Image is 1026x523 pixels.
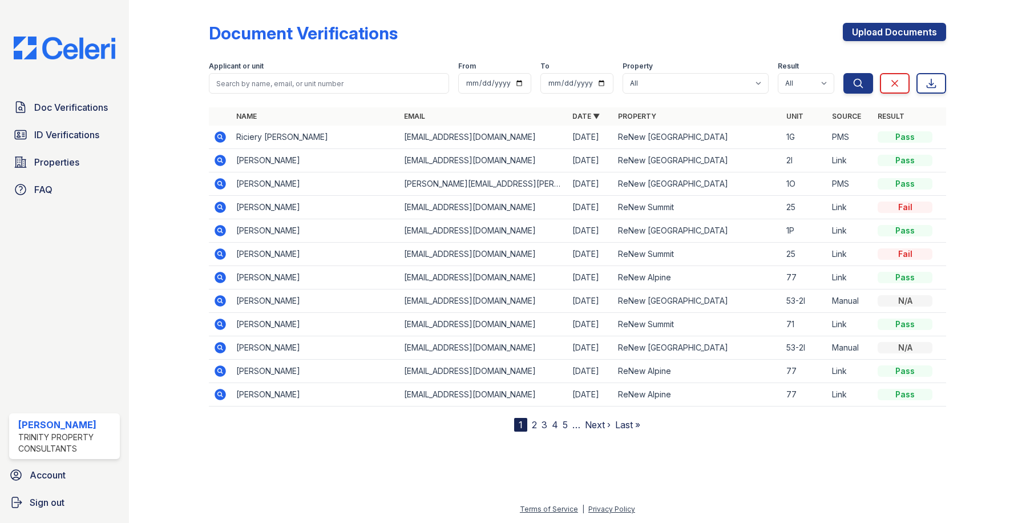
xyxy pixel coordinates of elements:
a: Unit [786,112,803,120]
td: [EMAIL_ADDRESS][DOMAIN_NAME] [399,336,568,360]
td: Link [827,196,873,219]
a: 3 [542,419,547,431]
div: | [582,505,584,513]
a: Date ▼ [572,112,600,120]
a: Next › [585,419,611,431]
td: [PERSON_NAME] [232,289,400,313]
div: Fail [878,248,932,260]
a: Terms of Service [520,505,578,513]
td: Link [827,243,873,266]
td: ReNew Summit [613,243,782,266]
td: [PERSON_NAME][EMAIL_ADDRESS][PERSON_NAME][DOMAIN_NAME] [399,172,568,196]
a: Name [236,112,257,120]
td: [DATE] [568,266,613,289]
div: Fail [878,202,932,213]
td: 1P [782,219,827,243]
span: Sign out [30,496,64,509]
td: ReNew [GEOGRAPHIC_DATA] [613,336,782,360]
td: 77 [782,266,827,289]
div: Document Verifications [209,23,398,43]
td: [EMAIL_ADDRESS][DOMAIN_NAME] [399,383,568,407]
span: ID Verifications [34,128,99,142]
td: [PERSON_NAME] [232,172,400,196]
td: [EMAIL_ADDRESS][DOMAIN_NAME] [399,360,568,383]
td: [DATE] [568,336,613,360]
td: ReNew [GEOGRAPHIC_DATA] [613,149,782,172]
td: ReNew Alpine [613,266,782,289]
a: Property [618,112,656,120]
td: [EMAIL_ADDRESS][DOMAIN_NAME] [399,149,568,172]
td: [PERSON_NAME] [232,266,400,289]
label: To [540,62,550,71]
div: Pass [878,178,932,190]
a: Result [878,112,904,120]
td: [DATE] [568,219,613,243]
a: Privacy Policy [588,505,635,513]
td: [DATE] [568,383,613,407]
td: [EMAIL_ADDRESS][DOMAIN_NAME] [399,196,568,219]
input: Search by name, email, or unit number [209,73,450,94]
td: 71 [782,313,827,336]
td: Link [827,313,873,336]
td: 53-2I [782,289,827,313]
td: 77 [782,360,827,383]
td: [DATE] [568,126,613,149]
a: Properties [9,151,120,174]
td: 25 [782,243,827,266]
td: [DATE] [568,360,613,383]
div: Pass [878,225,932,236]
td: [PERSON_NAME] [232,360,400,383]
img: CE_Logo_Blue-a8612792a0a2168367f1c8372b55b34899dd931a85d93a1a3d3e32e68fde9ad4.png [5,37,124,59]
td: Link [827,149,873,172]
td: 2I [782,149,827,172]
td: PMS [827,172,873,196]
td: ReNew [GEOGRAPHIC_DATA] [613,289,782,313]
div: Trinity Property Consultants [18,432,115,454]
a: 2 [532,419,537,431]
td: Link [827,219,873,243]
td: [DATE] [568,289,613,313]
div: Pass [878,131,932,143]
span: FAQ [34,183,52,196]
td: [EMAIL_ADDRESS][DOMAIN_NAME] [399,313,568,336]
td: [EMAIL_ADDRESS][DOMAIN_NAME] [399,126,568,149]
span: Properties [34,155,79,169]
a: Source [832,112,861,120]
td: [PERSON_NAME] [232,243,400,266]
td: [DATE] [568,196,613,219]
div: Pass [878,365,932,377]
div: Pass [878,389,932,400]
a: Doc Verifications [9,96,120,119]
a: ID Verifications [9,123,120,146]
td: [PERSON_NAME] [232,219,400,243]
td: Link [827,360,873,383]
td: ReNew Alpine [613,383,782,407]
td: ReNew Alpine [613,360,782,383]
label: Property [623,62,653,71]
div: Pass [878,319,932,330]
div: [PERSON_NAME] [18,418,115,432]
td: [DATE] [568,313,613,336]
td: [PERSON_NAME] [232,313,400,336]
td: 1G [782,126,827,149]
div: 1 [514,418,527,432]
td: 77 [782,383,827,407]
a: 4 [552,419,558,431]
td: ReNew [GEOGRAPHIC_DATA] [613,219,782,243]
td: 1O [782,172,827,196]
td: [PERSON_NAME] [232,383,400,407]
div: N/A [878,342,932,353]
a: Sign out [5,491,124,514]
td: 25 [782,196,827,219]
td: [DATE] [568,243,613,266]
td: [PERSON_NAME] [232,149,400,172]
td: Riciery [PERSON_NAME] [232,126,400,149]
td: [DATE] [568,172,613,196]
td: [PERSON_NAME] [232,336,400,360]
td: [PERSON_NAME] [232,196,400,219]
td: 53-2I [782,336,827,360]
td: Link [827,383,873,407]
a: Upload Documents [843,23,946,41]
td: ReNew [GEOGRAPHIC_DATA] [613,126,782,149]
